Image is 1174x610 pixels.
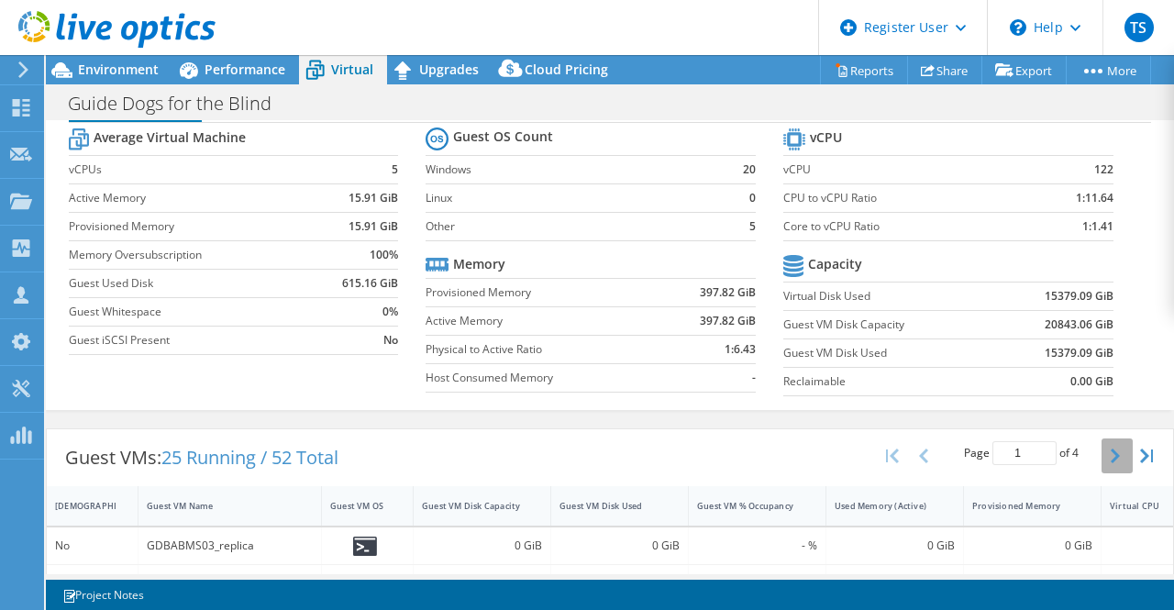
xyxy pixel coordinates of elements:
[349,217,398,236] b: 15.91 GiB
[743,161,756,179] b: 20
[810,128,842,147] b: vCPU
[981,56,1067,84] a: Export
[1066,56,1151,84] a: More
[60,94,300,114] h1: Guide Dogs for the Blind
[426,217,725,236] label: Other
[453,255,505,273] b: Memory
[1110,500,1162,512] div: Virtual CPU
[725,340,756,359] b: 1:6.43
[47,429,357,486] div: Guest VMs:
[1076,189,1113,207] b: 1:11.64
[700,283,756,302] b: 397.82 GiB
[426,340,659,359] label: Physical to Active Ratio
[69,246,319,264] label: Memory Oversubscription
[697,536,817,556] div: - %
[1045,287,1113,305] b: 15379.09 GiB
[1124,13,1154,42] span: TS
[1010,19,1026,36] svg: \n
[55,536,129,556] div: No
[964,441,1079,465] span: Page of
[972,573,1092,593] div: 0 GiB
[783,344,999,362] label: Guest VM Disk Used
[808,255,862,273] b: Capacity
[907,56,982,84] a: Share
[331,61,373,78] span: Virtual
[559,500,658,512] div: Guest VM Disk Used
[700,312,756,330] b: 397.82 GiB
[147,573,313,593] div: GDBAODMIG01_replica
[559,573,680,593] div: 0 GiB
[1082,217,1113,236] b: 1:1.41
[749,189,756,207] b: 0
[426,312,659,330] label: Active Memory
[972,536,1092,556] div: 0 GiB
[94,128,246,147] b: Average Virtual Machine
[426,161,725,179] label: Windows
[525,61,608,78] span: Cloud Pricing
[205,61,285,78] span: Performance
[783,287,999,305] label: Virtual Disk Used
[422,500,520,512] div: Guest VM Disk Capacity
[50,583,157,606] a: Project Notes
[783,189,1026,207] label: CPU to vCPU Ratio
[342,274,398,293] b: 615.16 GiB
[1070,372,1113,391] b: 0.00 GiB
[1072,445,1079,460] span: 4
[78,61,159,78] span: Environment
[426,283,659,302] label: Provisioned Memory
[453,128,553,146] b: Guest OS Count
[330,500,382,512] div: Guest VM OS
[749,217,756,236] b: 5
[697,500,795,512] div: Guest VM % Occupancy
[783,316,999,334] label: Guest VM Disk Capacity
[349,189,398,207] b: 15.91 GiB
[69,303,319,321] label: Guest Whitespace
[147,536,313,556] div: GDBABMS03_replica
[783,372,999,391] label: Reclaimable
[783,217,1026,236] label: Core to vCPU Ratio
[559,536,680,556] div: 0 GiB
[1094,161,1113,179] b: 122
[422,573,542,593] div: 0 GiB
[370,246,398,264] b: 100%
[426,369,659,387] label: Host Consumed Memory
[147,500,291,512] div: Guest VM Name
[820,56,908,84] a: Reports
[69,161,319,179] label: vCPUs
[972,500,1070,512] div: Provisioned Memory
[752,369,756,387] b: -
[383,331,398,349] b: No
[419,61,479,78] span: Upgrades
[992,441,1057,465] input: jump to page
[392,161,398,179] b: 5
[55,573,129,593] div: No
[55,500,107,512] div: [DEMOGRAPHIC_DATA]
[382,303,398,321] b: 0%
[835,536,955,556] div: 0 GiB
[69,331,319,349] label: Guest iSCSI Present
[426,189,725,207] label: Linux
[835,500,933,512] div: Used Memory (Active)
[783,161,1026,179] label: vCPU
[161,445,338,470] span: 25 Running / 52 Total
[1045,344,1113,362] b: 15379.09 GiB
[69,189,319,207] label: Active Memory
[69,217,319,236] label: Provisioned Memory
[1045,316,1113,334] b: 20843.06 GiB
[697,573,817,593] div: - %
[69,274,319,293] label: Guest Used Disk
[835,573,955,593] div: 0 GiB
[422,536,542,556] div: 0 GiB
